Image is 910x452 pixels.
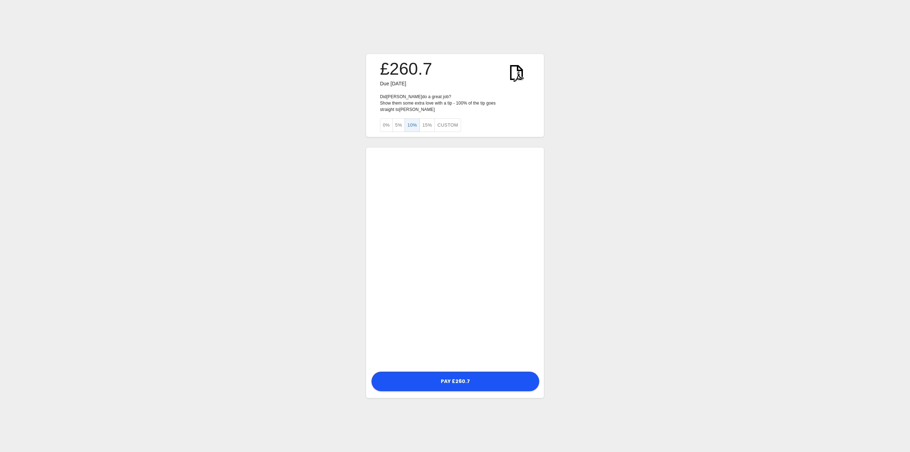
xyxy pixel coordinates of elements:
[503,59,530,86] img: KWtEnYElUAjQEnRfPUW9W5ea6t5aBiGYRiGYRiGYRg1o9H4B2ScLFicwGxqAAAAAElFTkSuQmCC
[371,372,539,391] button: Pay £260.7
[380,94,530,113] p: Did [PERSON_NAME] do a great job? Show them some extra love with a tip - 100% of the tip goes str...
[380,81,406,86] span: Due [DATE]
[370,151,540,367] iframe: Secure payment input frame
[380,59,432,79] h3: £260.7
[392,118,405,132] button: 5%
[434,118,461,132] button: Custom
[405,118,420,132] button: 10%
[380,118,393,132] button: 0%
[419,118,435,132] button: 15%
